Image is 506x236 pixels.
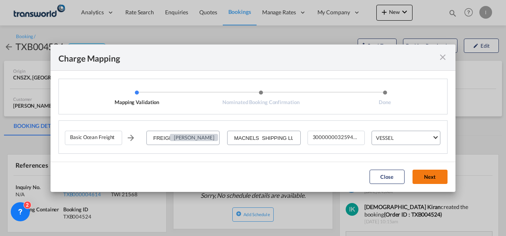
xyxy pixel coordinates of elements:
[199,90,323,106] li: Nominated Booking Confirmation
[226,130,301,147] md-input-container: MACNELS SHIPPING LLC / TDWC-DUBAI
[228,131,300,145] input: Select Service Provider
[65,131,122,145] div: Basic Ocean Freight
[376,135,394,141] div: VESSEL
[170,134,218,141] div: [PERSON_NAME]
[147,131,219,145] input: Enter Charge name
[413,170,448,184] button: Next
[438,52,448,62] md-icon: icon-close fg-AAA8AD cursor
[307,131,365,145] div: 300000003259445
[372,131,440,145] md-select: Leg Name: VESSEL
[323,90,447,106] li: Done
[58,52,120,62] div: Charge Mapping
[126,133,136,143] md-icon: icon-arrow-right
[75,90,199,106] li: Mapping Validation
[51,44,455,192] md-dialog: Mapping ValidationNominated Booking ...
[146,130,220,147] md-input-container: FREIGHT CHARGES
[370,170,405,184] button: Close
[371,132,441,146] md-input-container: VESSEL
[8,8,138,16] body: Editor, editor4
